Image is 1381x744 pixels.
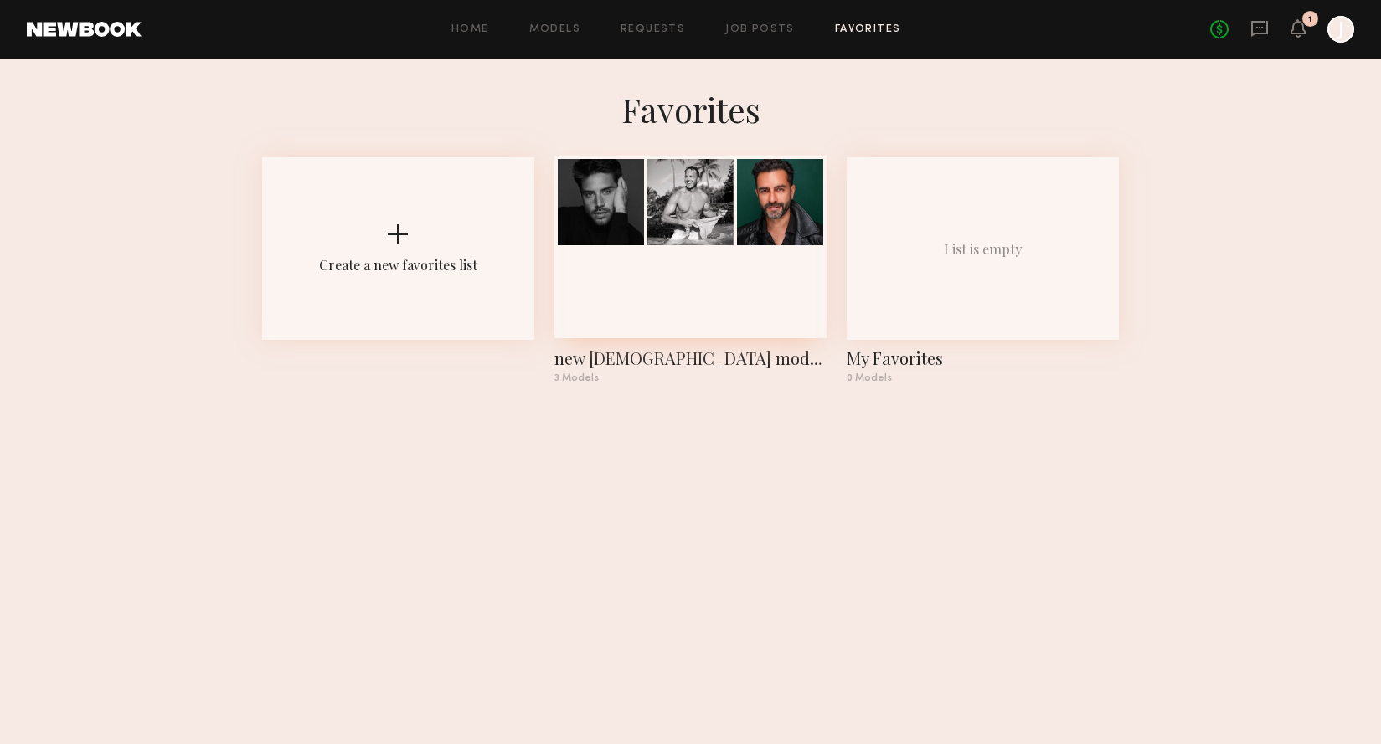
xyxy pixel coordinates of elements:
a: Home [451,24,489,35]
button: Create a new favorites list [262,157,534,397]
a: J [1327,16,1354,43]
div: new male models freeze [554,346,827,370]
div: 3 Models [554,373,827,383]
div: List is empty [944,240,1023,258]
a: Favorites [835,24,901,35]
div: 0 Models [847,373,1119,383]
a: Job Posts [725,24,795,35]
a: Models [529,24,580,35]
div: Create a new favorites list [319,256,477,274]
a: Requests [621,24,685,35]
div: My Favorites [847,346,1119,370]
a: List is emptyMy Favorites0 Models [847,157,1119,383]
a: new [DEMOGRAPHIC_DATA] models freeze3 Models [554,157,827,383]
div: 1 [1308,15,1312,24]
